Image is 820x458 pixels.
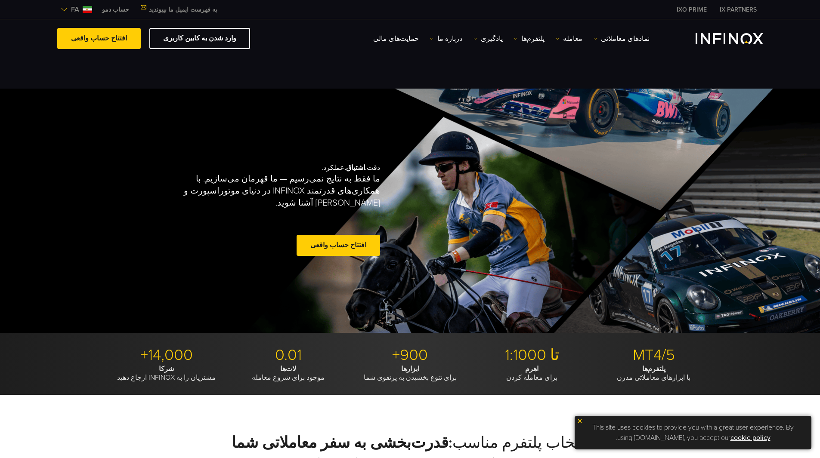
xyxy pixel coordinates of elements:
[670,5,713,14] a: INFINOX
[344,163,365,172] strong: اشتیاق.
[231,346,346,365] p: 0.01
[96,5,136,14] a: INFINOX MENU
[596,346,712,365] p: MT4/5
[109,365,224,382] p: مشتریان را به INFINOX ارجاع دهید
[353,365,468,382] p: برای تنوع بخشیدن به پرتفوی شما
[159,365,174,373] strong: شرکا
[163,173,380,209] p: ما فقط به نتایج نمی‌رسیم — ما قهرمان می‌سازیم. با همکاری‌های قدرتمند INFINOX در دنیای موتوراسپورت...
[232,433,452,452] strong: :قدرت‌بخشی به سفر معاملاتی شما
[353,346,468,365] p: 900+
[514,34,545,44] a: پلتفرم‌ها
[473,34,503,44] a: یادگیری
[136,6,224,13] a: به فهرست ایمیل ما بپیوندید
[68,4,83,15] span: fa
[280,365,296,373] strong: لات‌ها
[675,33,763,44] a: INFINOX Logo
[149,28,250,49] a: وارد شدن به کابین کاربری
[579,420,807,445] p: This site uses cookies to provide you with a great user experience. By using [DOMAIN_NAME], you a...
[109,433,712,452] h2: انتخاب پلتفرم مناسب
[474,346,590,365] p: تا 1:1000
[401,365,419,373] strong: ابزارها
[713,5,763,14] a: INFINOX
[373,34,419,44] a: حمایت‌های مالی
[730,433,770,442] a: cookie policy
[109,150,380,272] div: دقت. عملکرد.
[596,365,712,382] p: با ابزارهای معاملاتی مدرن
[297,235,380,256] a: افتتاح حساب واقعی
[231,365,346,382] p: موجود برای شروع معامله
[525,365,538,373] strong: اهرم
[57,28,141,49] a: افتتاح حساب واقعی
[430,34,462,44] a: درباره ما
[555,34,582,44] a: معامله
[642,365,665,373] strong: پلتفرم‌ها
[577,418,583,424] img: yellow close icon
[474,365,590,382] p: برای معامله کردن
[593,34,650,44] a: نمادهای معاملاتی
[109,346,224,365] p: 14,000+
